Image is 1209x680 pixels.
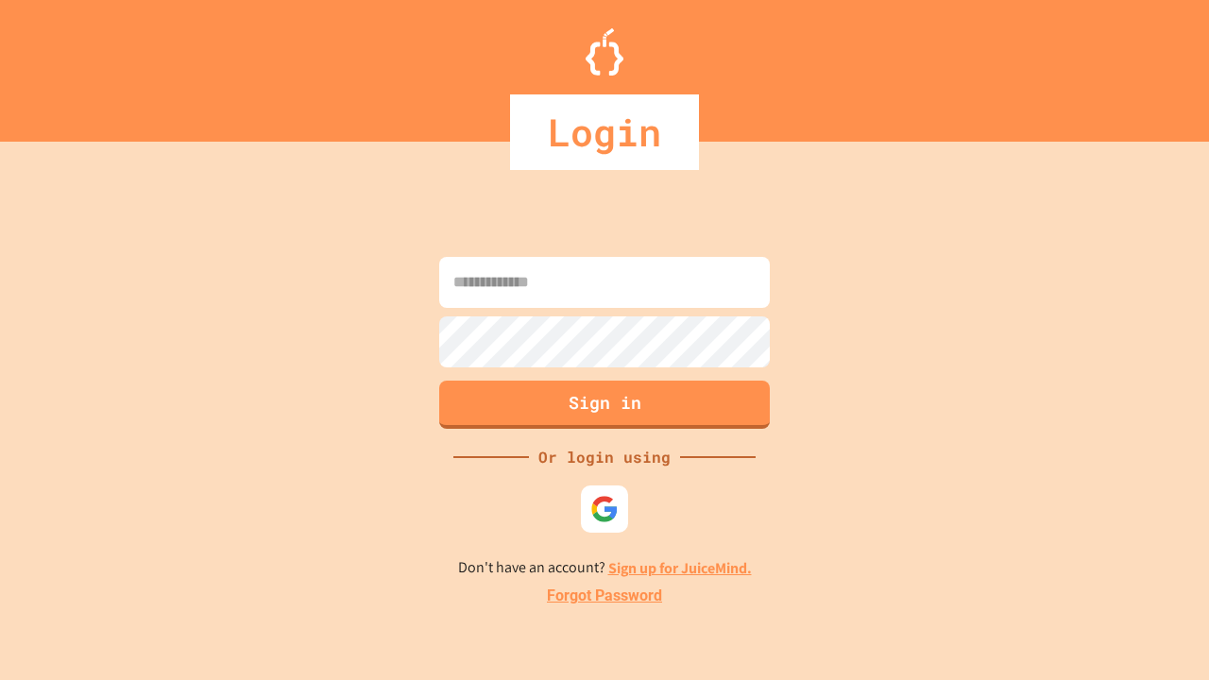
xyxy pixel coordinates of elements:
[439,381,770,429] button: Sign in
[529,446,680,468] div: Or login using
[547,585,662,607] a: Forgot Password
[586,28,623,76] img: Logo.svg
[590,495,619,523] img: google-icon.svg
[510,94,699,170] div: Login
[458,556,752,580] p: Don't have an account?
[608,558,752,578] a: Sign up for JuiceMind.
